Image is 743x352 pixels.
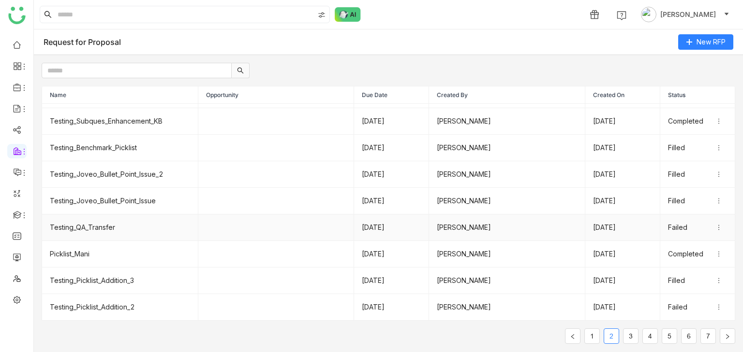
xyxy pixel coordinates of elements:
[42,161,198,188] td: Testing_Joveo_Bullet_Point_Issue_2
[668,142,727,153] div: Filled
[668,222,727,233] div: Failed
[720,328,735,344] button: Next Page
[668,196,727,206] div: Filled
[429,268,585,294] td: [PERSON_NAME]
[198,86,355,104] th: Opportunity
[668,302,727,312] div: Failed
[354,86,429,104] th: Due Date
[42,214,198,241] td: Testing_QA_Transfer
[624,329,638,343] a: 3
[354,108,429,135] td: [DATE]
[585,294,660,321] td: [DATE]
[585,86,660,104] th: Created On
[662,328,677,344] li: 5
[8,7,26,24] img: logo
[42,135,198,161] td: Testing_Benchmark_Picklist
[697,37,726,47] span: New RFP
[354,268,429,294] td: [DATE]
[429,86,585,104] th: Created By
[584,328,600,344] li: 1
[429,294,585,321] td: [PERSON_NAME]
[429,108,585,135] td: [PERSON_NAME]
[585,268,660,294] td: [DATE]
[585,214,660,241] td: [DATE]
[429,214,585,241] td: [PERSON_NAME]
[335,7,361,22] img: ask-buddy-normal.svg
[42,86,198,104] th: Name
[354,294,429,321] td: [DATE]
[682,329,696,343] a: 6
[429,241,585,268] td: [PERSON_NAME]
[42,268,198,294] td: Testing_Picklist_Addition_3
[429,135,585,161] td: [PERSON_NAME]
[668,275,727,286] div: Filled
[42,108,198,135] td: Testing_Subques_Enhancement_KB
[42,294,198,321] td: Testing_Picklist_Addition_2
[585,161,660,188] td: [DATE]
[617,11,626,20] img: help.svg
[585,135,660,161] td: [DATE]
[668,116,727,127] div: Completed
[585,241,660,268] td: [DATE]
[585,108,660,135] td: [DATE]
[429,161,585,188] td: [PERSON_NAME]
[660,9,716,20] span: [PERSON_NAME]
[354,188,429,214] td: [DATE]
[318,11,326,19] img: search-type.svg
[565,328,580,344] button: Previous Page
[354,214,429,241] td: [DATE]
[678,34,733,50] button: New RFP
[354,135,429,161] td: [DATE]
[42,188,198,214] td: Testing_Joveo_Bullet_Point_Issue
[639,7,731,22] button: [PERSON_NAME]
[585,188,660,214] td: [DATE]
[604,328,619,344] li: 2
[42,241,198,268] td: Picklist_Mani
[660,86,735,104] th: Status
[668,169,727,180] div: Filled
[642,328,658,344] li: 4
[700,328,716,344] li: 7
[662,329,677,343] a: 5
[643,329,657,343] a: 4
[354,161,429,188] td: [DATE]
[429,188,585,214] td: [PERSON_NAME]
[641,7,656,22] img: avatar
[354,241,429,268] td: [DATE]
[585,329,599,343] a: 1
[701,329,715,343] a: 7
[604,329,619,343] a: 2
[44,37,121,47] div: Request for Proposal
[668,249,727,259] div: Completed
